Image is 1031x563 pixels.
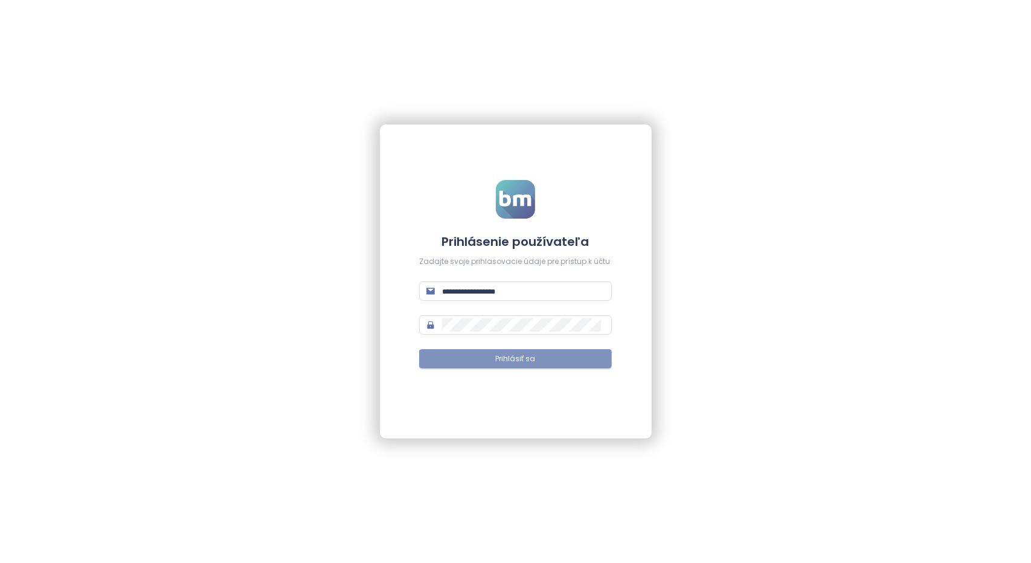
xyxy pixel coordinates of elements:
span: mail [426,287,435,295]
span: Prihlásiť sa [496,353,536,365]
img: logo [496,180,535,219]
span: lock [426,321,435,329]
h4: Prihlásenie používateľa [419,233,612,250]
div: Zadajte svoje prihlasovacie údaje pre prístup k účtu. [419,256,612,268]
button: Prihlásiť sa [419,349,612,368]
